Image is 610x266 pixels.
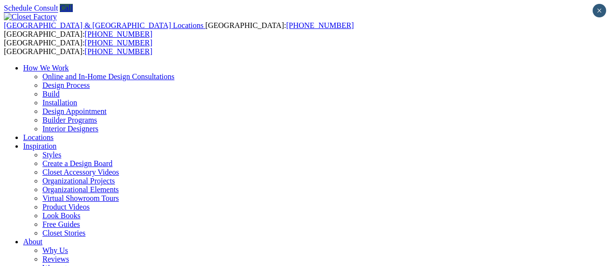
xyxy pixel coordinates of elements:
a: Reviews [42,255,69,263]
a: Design Process [42,81,90,89]
span: [GEOGRAPHIC_DATA] & [GEOGRAPHIC_DATA] Locations [4,21,203,29]
a: How We Work [23,64,69,72]
button: Close [593,4,606,17]
a: Organizational Projects [42,177,115,185]
a: Virtual Showroom Tours [42,194,119,202]
a: Inspiration [23,142,56,150]
a: Organizational Elements [42,185,119,194]
span: [GEOGRAPHIC_DATA]: [GEOGRAPHIC_DATA]: [4,39,152,56]
a: Product Videos [42,203,90,211]
img: Closet Factory [4,13,57,21]
a: [PHONE_NUMBER] [85,47,152,56]
a: Call [60,4,73,12]
a: [PHONE_NUMBER] [85,39,152,47]
a: Interior Designers [42,125,98,133]
span: [GEOGRAPHIC_DATA]: [GEOGRAPHIC_DATA]: [4,21,354,38]
a: Free Guides [42,220,80,228]
a: Create a Design Board [42,159,112,168]
a: Styles [42,151,61,159]
a: Locations [23,133,54,141]
a: [GEOGRAPHIC_DATA] & [GEOGRAPHIC_DATA] Locations [4,21,205,29]
a: About [23,238,42,246]
a: Online and In-Home Design Consultations [42,72,175,81]
a: Installation [42,98,77,107]
a: [PHONE_NUMBER] [286,21,353,29]
a: Build [42,90,60,98]
a: Design Appointment [42,107,107,115]
a: Closet Stories [42,229,85,237]
a: [PHONE_NUMBER] [85,30,152,38]
a: Builder Programs [42,116,97,124]
a: Closet Accessory Videos [42,168,119,176]
a: Schedule Consult [4,4,58,12]
a: Look Books [42,211,81,220]
a: Why Us [42,246,68,254]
